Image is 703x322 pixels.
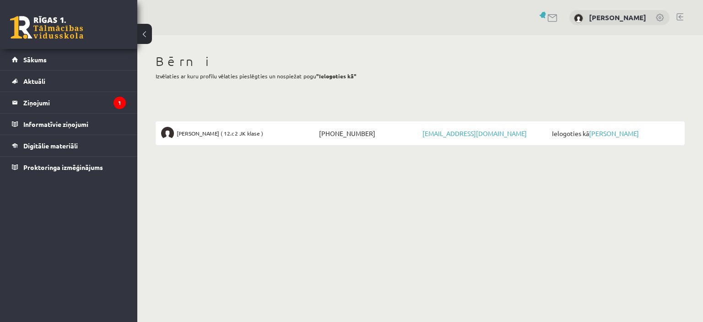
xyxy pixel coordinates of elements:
a: [EMAIL_ADDRESS][DOMAIN_NAME] [422,129,527,137]
a: Aktuāli [12,71,126,92]
img: Marta Bišofa-Rubene [574,14,583,23]
img: Katrīne Rubene [161,127,174,140]
span: [PHONE_NUMBER] [317,127,420,140]
span: Digitālie materiāli [23,142,78,150]
span: Proktoringa izmēģinājums [23,163,103,171]
span: Ielogoties kā [550,127,679,140]
a: [PERSON_NAME] [589,129,639,137]
i: 1 [114,97,126,109]
a: Rīgas 1. Tālmācības vidusskola [10,16,83,39]
a: Informatīvie ziņojumi [12,114,126,135]
span: [PERSON_NAME] ( 12.c2 JK klase ) [177,127,263,140]
a: [PERSON_NAME] [589,13,646,22]
legend: Ziņojumi [23,92,126,113]
b: "Ielogoties kā" [316,72,357,80]
a: Proktoringa izmēģinājums [12,157,126,178]
span: Aktuāli [23,77,45,85]
h1: Bērni [156,54,685,69]
a: Digitālie materiāli [12,135,126,156]
span: Sākums [23,55,47,64]
p: Izvēlaties ar kuru profilu vēlaties pieslēgties un nospiežat pogu [156,72,685,80]
a: Ziņojumi1 [12,92,126,113]
legend: Informatīvie ziņojumi [23,114,126,135]
a: Sākums [12,49,126,70]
